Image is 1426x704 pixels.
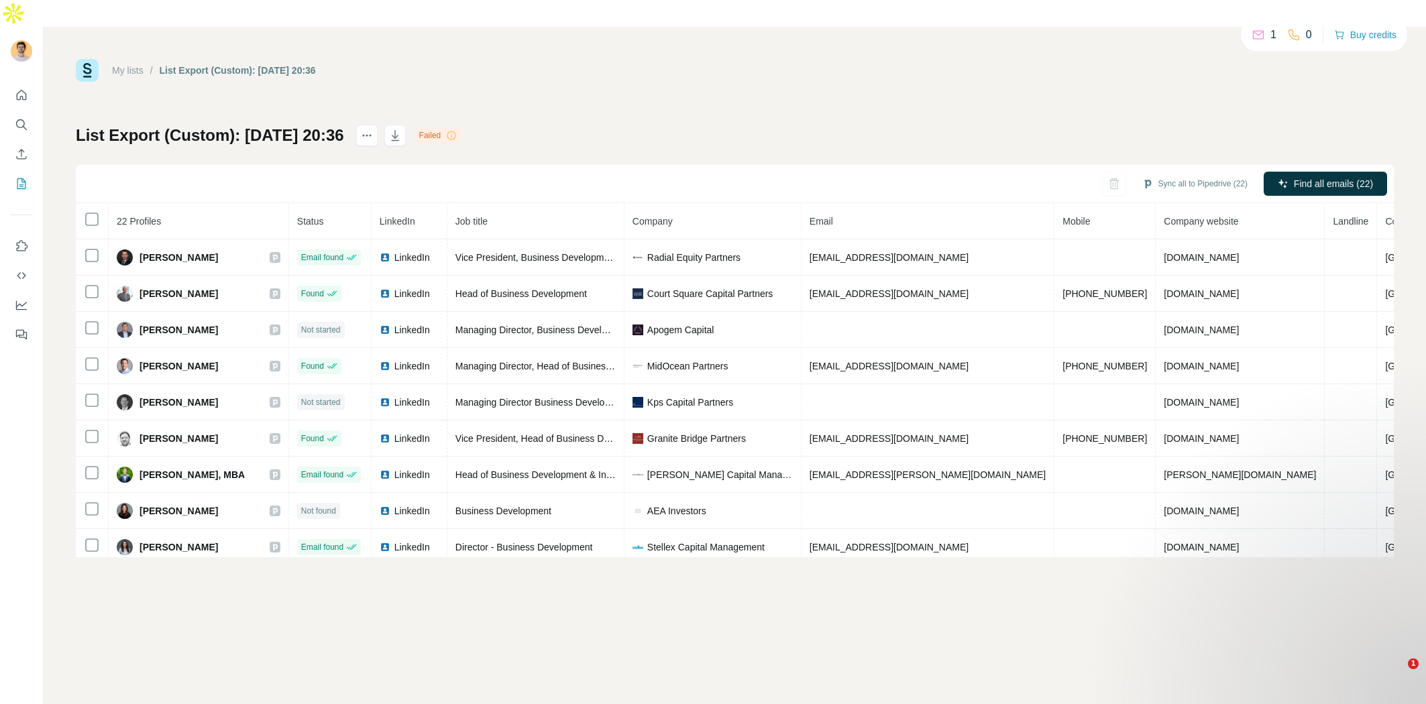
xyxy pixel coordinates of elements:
[1062,216,1090,227] span: Mobile
[415,127,461,143] div: Failed
[297,216,324,227] span: Status
[356,125,378,146] button: actions
[633,397,643,408] img: company-logo
[140,468,245,481] span: [PERSON_NAME], MBA
[1306,27,1312,43] p: 0
[455,506,551,516] span: Business Development
[160,64,316,77] div: List Export (Custom): [DATE] 20:36
[11,293,32,317] button: Dashboard
[301,251,343,263] span: Email found
[455,433,653,444] span: Vice President, Head of Business Development
[117,503,133,519] img: Avatar
[301,360,324,372] span: Found
[380,288,390,299] img: LinkedIn logo
[647,323,714,337] span: Apogem Capital
[117,358,133,374] img: Avatar
[1294,177,1373,190] span: Find all emails (22)
[150,64,153,77] li: /
[1164,216,1238,227] span: Company website
[112,65,144,76] a: My lists
[1264,172,1387,196] button: Find all emails (22)
[301,505,336,517] span: Not found
[11,234,32,258] button: Use Surfe on LinkedIn
[394,323,430,337] span: LinkedIn
[11,263,32,288] button: Use Surfe API
[380,397,390,408] img: LinkedIn logo
[1385,216,1418,227] span: Country
[455,288,587,299] span: Head of Business Development
[117,539,133,555] img: Avatar
[140,359,218,373] span: [PERSON_NAME]
[1334,25,1396,44] button: Buy credits
[140,323,218,337] span: [PERSON_NAME]
[11,172,32,196] button: My lists
[117,467,133,483] img: Avatar
[394,396,430,409] span: LinkedIn
[380,506,390,516] img: LinkedIn logo
[394,432,430,445] span: LinkedIn
[380,325,390,335] img: LinkedIn logo
[394,468,430,481] span: LinkedIn
[633,288,643,299] img: company-logo
[1062,433,1147,444] span: [PHONE_NUMBER]
[633,469,643,480] img: company-logo
[455,469,673,480] span: Head of Business Development & Investor Relations
[1164,361,1239,371] span: [DOMAIN_NAME]
[117,286,133,302] img: Avatar
[810,288,969,299] span: [EMAIL_ADDRESS][DOMAIN_NAME]
[380,252,390,263] img: LinkedIn logo
[810,542,969,552] span: [EMAIL_ADDRESS][DOMAIN_NAME]
[301,324,341,336] span: Not started
[633,361,643,371] img: company-logo
[455,361,669,371] span: Managing Director, Head of Business Development
[647,396,733,409] span: Kps Capital Partners
[1133,174,1257,194] button: Sync all to Pipedrive (22)
[380,216,415,227] span: LinkedIn
[140,287,218,300] span: [PERSON_NAME]
[140,504,218,518] span: [PERSON_NAME]
[394,540,430,554] span: LinkedIn
[455,325,720,335] span: Managing Director, Business Development & Investor Relations
[394,504,430,518] span: LinkedIn
[810,216,833,227] span: Email
[394,251,430,264] span: LinkedIn
[1164,469,1316,480] span: [PERSON_NAME][DOMAIN_NAME]
[455,216,488,227] span: Job title
[633,252,643,263] img: company-logo
[301,469,343,481] span: Email found
[647,540,765,554] span: Stellex Capital Management
[11,83,32,107] button: Quick start
[1164,325,1239,335] span: [DOMAIN_NAME]
[1333,216,1368,227] span: Landline
[810,469,1046,480] span: [EMAIL_ADDRESS][PERSON_NAME][DOMAIN_NAME]
[1062,361,1147,371] span: [PHONE_NUMBER]
[647,359,728,373] span: MidOcean Partners
[117,249,133,266] img: Avatar
[301,541,343,553] span: Email found
[1380,658,1413,691] iframe: Intercom live chat
[76,59,99,82] img: Surfe Logo
[394,287,430,300] span: LinkedIn
[140,540,218,554] span: [PERSON_NAME]
[1270,27,1276,43] p: 1
[380,433,390,444] img: LinkedIn logo
[810,361,969,371] span: [EMAIL_ADDRESS][DOMAIN_NAME]
[140,432,218,445] span: [PERSON_NAME]
[394,359,430,373] span: LinkedIn
[633,325,643,335] img: company-logo
[1164,397,1239,408] span: [DOMAIN_NAME]
[810,433,969,444] span: [EMAIL_ADDRESS][DOMAIN_NAME]
[117,216,161,227] span: 22 Profiles
[1164,252,1239,263] span: [DOMAIN_NAME]
[647,504,706,518] span: AEA Investors
[301,396,341,408] span: Not started
[11,322,32,347] button: Feedback
[1062,288,1147,299] span: [PHONE_NUMBER]
[633,216,673,227] span: Company
[455,542,593,552] span: Director - Business Development
[1408,658,1419,669] span: 1
[117,430,133,447] img: Avatar
[380,361,390,371] img: LinkedIn logo
[11,40,32,62] img: Avatar
[140,396,218,409] span: [PERSON_NAME]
